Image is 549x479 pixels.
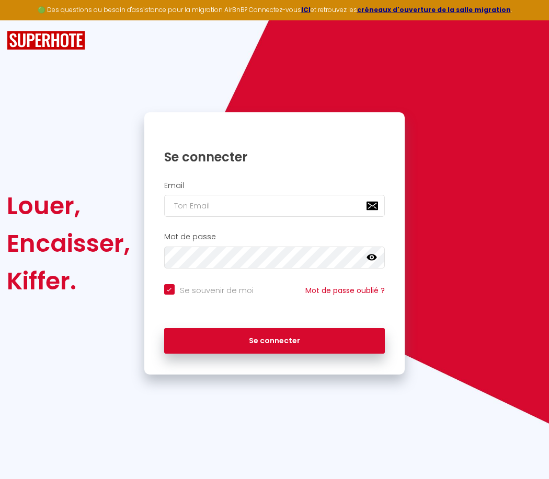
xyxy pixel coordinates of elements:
button: Se connecter [164,328,385,354]
h2: Mot de passe [164,232,385,241]
a: créneaux d'ouverture de la salle migration [357,5,511,14]
input: Ton Email [164,195,385,217]
h2: Email [164,181,385,190]
div: Encaisser, [7,225,130,262]
img: SuperHote logo [7,31,85,50]
div: Louer, [7,187,130,225]
div: Kiffer. [7,262,130,300]
a: ICI [301,5,311,14]
h1: Se connecter [164,149,385,165]
a: Mot de passe oublié ? [305,285,385,296]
